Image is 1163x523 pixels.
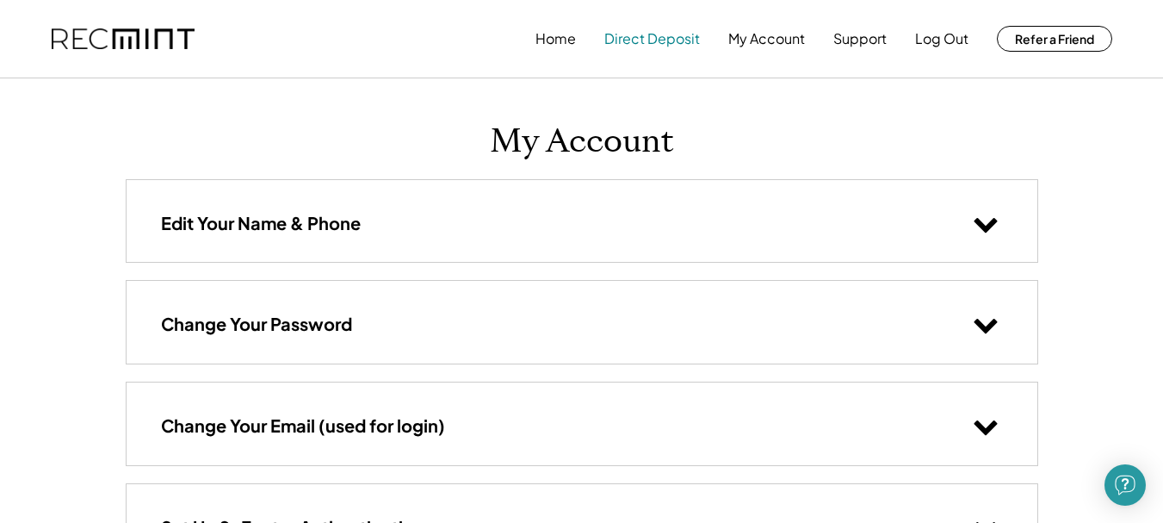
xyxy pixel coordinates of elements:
button: Support [833,22,887,56]
button: Log Out [915,22,968,56]
h3: Change Your Password [161,313,352,335]
div: Open Intercom Messenger [1104,464,1146,506]
button: Refer a Friend [997,26,1112,52]
button: My Account [728,22,805,56]
button: Direct Deposit [604,22,700,56]
h1: My Account [490,121,674,162]
button: Home [535,22,576,56]
h3: Edit Your Name & Phone [161,212,361,234]
h3: Change Your Email (used for login) [161,414,445,437]
img: recmint-logotype%403x.png [52,28,195,50]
